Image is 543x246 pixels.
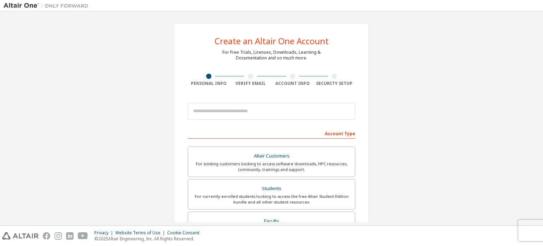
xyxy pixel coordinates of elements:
[271,81,314,86] div: Account Info
[192,184,351,194] div: Students
[66,232,74,240] img: linkedin.svg
[215,37,329,45] div: Create an Altair One Account
[188,127,355,139] div: Account Type
[314,81,356,86] div: Security Setup
[43,232,50,240] img: facebook.svg
[54,232,62,240] img: instagram.svg
[4,2,92,9] img: Altair One
[78,232,88,240] img: youtube.svg
[230,81,272,86] div: Verify Email
[2,232,39,240] img: altair_logo.svg
[115,230,167,236] div: Website Terms of Use
[192,151,351,161] div: Altair Customers
[192,161,351,172] div: For existing customers looking to access software downloads, HPC resources, community, trainings ...
[192,216,351,226] div: Faculty
[192,194,351,205] div: For currently enrolled students looking to access the free Altair Student Edition bundle and all ...
[167,230,204,236] div: Cookie Consent
[94,236,204,242] p: © 2025 Altair Engineering, Inc. All Rights Reserved.
[188,81,230,86] div: Personal Info
[222,50,321,61] div: For Free Trials, Licenses, Downloads, Learning & Documentation and so much more.
[94,230,115,236] div: Privacy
